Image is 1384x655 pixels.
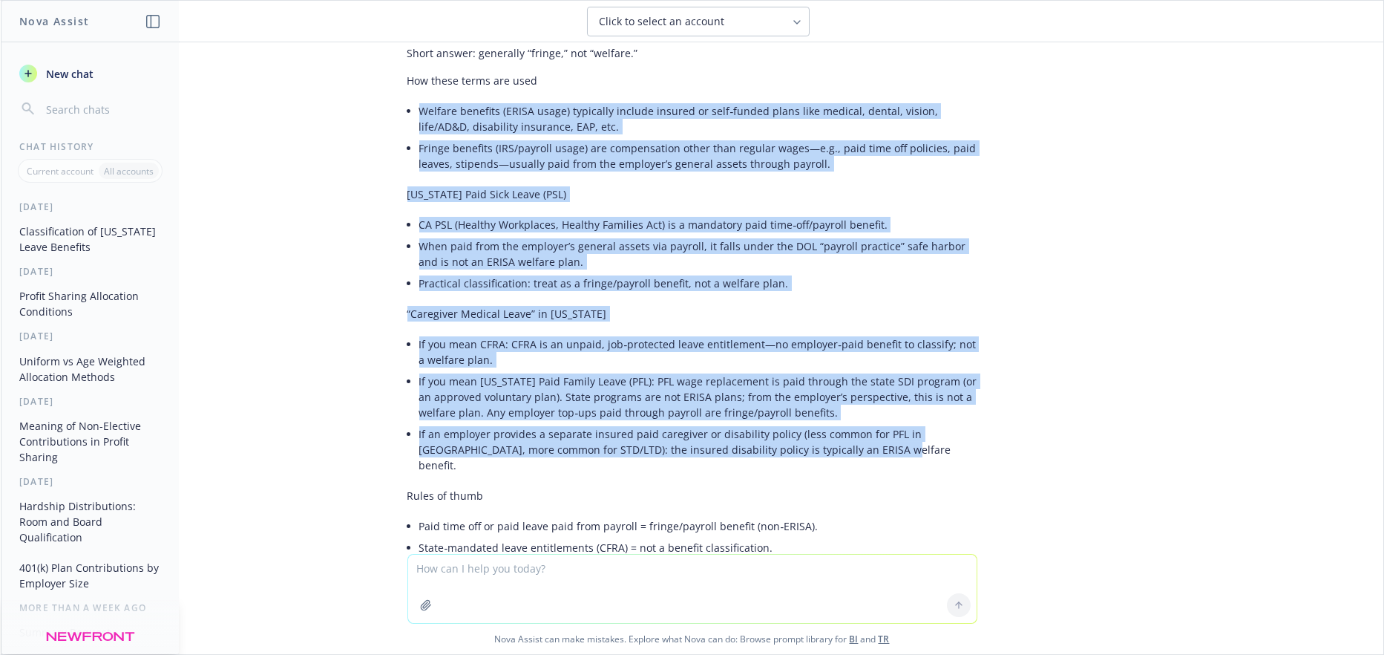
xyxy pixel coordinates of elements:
[419,235,977,273] li: When paid from the employer’s general assets via payroll, it falls under the DOL “payroll practic...
[419,515,977,537] li: Paid time off or paid leave paid from payroll = fringe/payroll benefit (non‑ERISA).
[1,395,179,408] div: [DATE]
[104,165,154,177] p: All accounts
[13,60,167,87] button: New chat
[407,45,977,61] p: Short answer: generally “fringe,” not “welfare.”
[43,99,161,120] input: Search chats
[43,66,94,82] span: New chat
[407,488,977,504] p: Rules of thumb
[419,423,977,476] li: If an employer provides a separate insured paid caregiver or disability policy (less common for P...
[1,201,179,213] div: [DATE]
[419,214,977,235] li: CA PSL (Healthy Workplaces, Healthy Families Act) is a mandatory paid time‑off/payroll benefit.
[13,620,167,645] button: Summary Request
[1,330,179,342] div: [DATE]
[407,186,977,202] p: [US_STATE] Paid Sick Leave (PSL)
[419,137,977,175] li: Fringe benefits (IRS/payroll usage) are compensation other than regular wages—e.g., paid time off...
[13,284,167,324] button: Profit Sharing Allocation Conditions
[600,14,725,29] span: Click to select an account
[13,494,167,550] button: Hardship Distributions: Room and Board Qualification
[13,219,167,259] button: Classification of [US_STATE] Leave Benefits
[13,349,167,389] button: Uniform vs Age Weighted Allocation Methods
[1,475,179,488] div: [DATE]
[407,306,977,322] p: “Caregiver Medical Leave” in [US_STATE]
[419,100,977,137] li: Welfare benefits (ERISA usage) typically include insured or self‑funded plans like medical, denta...
[879,633,890,645] a: TR
[587,7,810,36] button: Click to select an account
[419,333,977,371] li: If you mean CFRA: CFRA is an unpaid, job‑protected leave entitlement—no employer‑paid benefit to ...
[419,371,977,423] li: If you mean [US_STATE] Paid Family Leave (PFL): PFL wage replacement is paid through the state SD...
[1,265,179,278] div: [DATE]
[1,140,179,153] div: Chat History
[850,633,859,645] a: BI
[19,13,89,29] h1: Nova Assist
[13,414,167,469] button: Meaning of Non-Elective Contributions in Profit Sharing
[13,555,167,596] button: 401(k) Plan Contributions by Employer Size
[27,165,94,177] p: Current account
[419,273,977,294] li: Practical classification: treat as a fringe/payroll benefit, not a welfare plan.
[419,537,977,558] li: State‑mandated leave entitlements (CFRA) = not a benefit classification.
[7,624,1377,654] span: Nova Assist can make mistakes. Explore what Nova can do: Browse prompt library for and
[1,602,179,614] div: More than a week ago
[407,73,977,88] p: How these terms are used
